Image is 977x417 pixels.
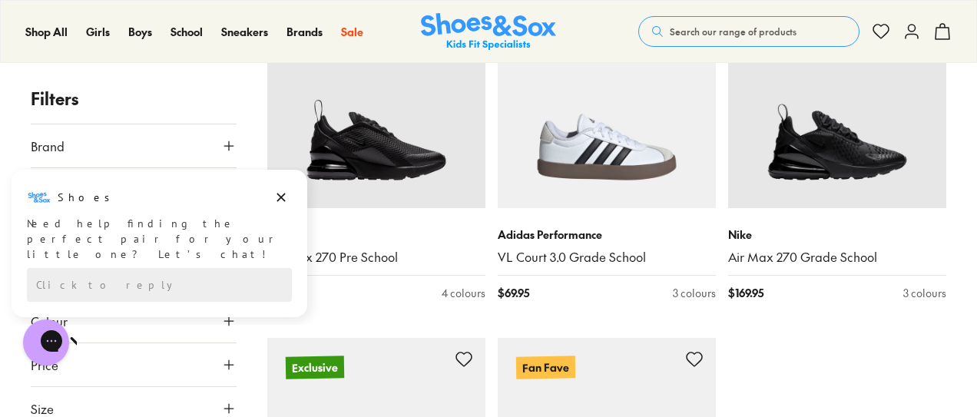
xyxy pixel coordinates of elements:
[31,137,65,155] span: Brand
[221,24,268,40] a: Sneakers
[31,124,237,167] button: Brand
[728,285,763,301] span: $ 169.95
[421,13,556,51] img: SNS_Logo_Responsive.svg
[673,285,716,301] div: 3 colours
[498,285,529,301] span: $ 69.95
[498,249,716,266] a: VL Court 3.0 Grade School
[27,101,292,134] div: Reply to the campaigns
[728,227,946,243] p: Nike
[267,227,485,243] p: Nike
[27,48,292,94] div: Need help finding the perfect pair for your little one? Let’s chat!
[341,24,363,40] a: Sale
[903,285,946,301] div: 3 colours
[86,24,110,40] a: Girls
[270,19,292,41] button: Dismiss campaign
[286,24,323,39] span: Brands
[31,86,237,111] p: Filters
[728,249,946,266] a: Air Max 270 Grade School
[12,2,307,150] div: Campaign message
[341,24,363,39] span: Sale
[128,24,152,40] a: Boys
[128,24,152,39] span: Boys
[15,314,77,371] iframe: Gorgias live chat messenger
[58,22,118,38] h3: Shoes
[27,18,51,42] img: Shoes logo
[286,356,344,379] p: Exclusive
[267,249,485,266] a: Air Max 270 Pre School
[25,24,68,39] span: Shop All
[86,24,110,39] span: Girls
[498,227,716,243] p: Adidas Performance
[516,356,575,379] p: Fan Fave
[171,24,203,39] span: School
[221,24,268,39] span: Sneakers
[442,285,485,301] div: 4 colours
[421,13,556,51] a: Shoes & Sox
[670,25,797,38] span: Search our range of products
[12,18,307,94] div: Message from Shoes. Need help finding the perfect pair for your little one? Let’s chat!
[286,24,323,40] a: Brands
[31,343,237,386] button: Price
[638,16,859,47] button: Search our range of products
[171,24,203,40] a: School
[25,24,68,40] a: Shop All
